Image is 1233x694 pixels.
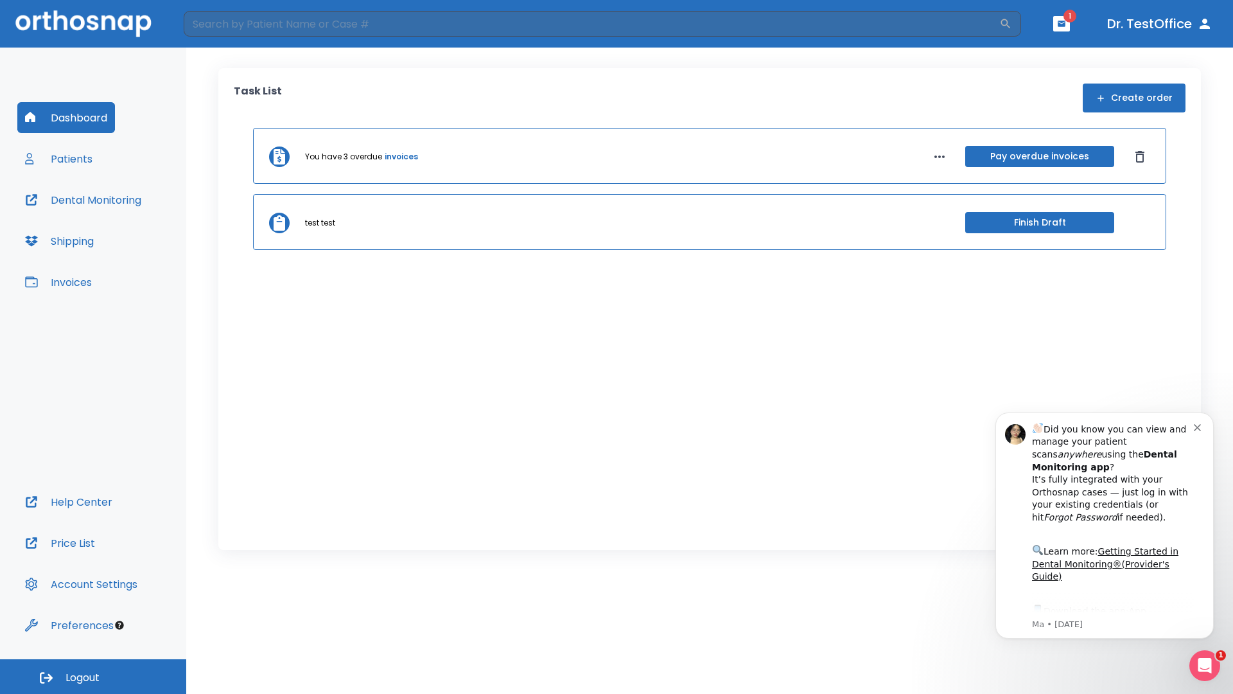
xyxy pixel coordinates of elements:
[1063,10,1076,22] span: 1
[385,151,418,163] a: invoices
[56,213,170,236] a: App Store
[17,486,120,517] button: Help Center
[114,619,125,631] div: Tooltip anchor
[305,217,335,229] p: test test
[218,28,228,38] button: Dismiss notification
[17,102,115,133] button: Dashboard
[17,569,145,600] button: Account Settings
[1083,84,1185,112] button: Create order
[965,212,1114,233] button: Finish Draft
[17,143,100,174] button: Patients
[17,184,149,215] button: Dental Monitoring
[1130,147,1150,167] button: Dismiss
[17,226,101,256] button: Shipping
[56,209,218,275] div: Download the app: | ​ Let us know if you need help getting started!
[965,146,1114,167] button: Pay overdue invoices
[17,267,100,298] button: Invoices
[305,151,382,163] p: You have 3 overdue
[17,528,103,558] button: Price List
[234,84,282,112] p: Task List
[1216,650,1226,661] span: 1
[1102,12,1218,35] button: Dr. TestOffice
[1189,650,1220,681] iframe: Intercom live chat
[66,671,100,685] span: Logout
[15,10,152,37] img: Orthosnap
[17,610,121,641] button: Preferences
[184,11,999,37] input: Search by Patient Name or Case #
[56,226,218,237] p: Message from Ma, sent 2w ago
[976,393,1233,659] iframe: Intercom notifications message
